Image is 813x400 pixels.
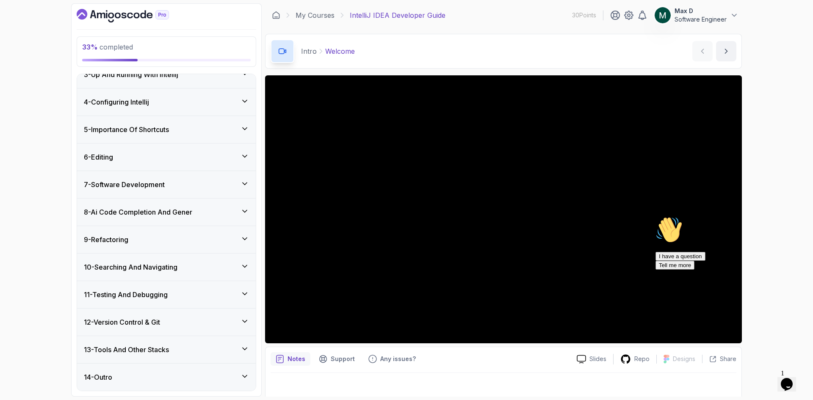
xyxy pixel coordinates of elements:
[84,262,177,272] h3: 10 - Searching And Navigating
[716,41,736,61] button: next content
[655,7,671,23] img: user profile image
[570,355,613,364] a: Slides
[3,48,42,57] button: Tell me more
[77,226,256,253] button: 9-Refactoring
[77,254,256,281] button: 10-Searching And Navigating
[288,355,305,363] p: Notes
[77,336,256,363] button: 13-Tools And Other Stacks
[380,355,416,363] p: Any issues?
[84,69,178,80] h3: 3 - Up And Running With Intellij
[84,372,112,382] h3: 14 - Outro
[84,152,113,162] h3: 6 - Editing
[84,124,169,135] h3: 5 - Importance Of Shortcuts
[572,11,596,19] p: 30 Points
[675,7,727,15] p: Max D
[692,41,713,61] button: previous content
[82,43,133,51] span: completed
[77,9,188,22] a: Dashboard
[675,15,727,24] p: Software Engineer
[272,11,280,19] a: Dashboard
[77,116,256,143] button: 5-Importance Of Shortcuts
[634,355,650,363] p: Repo
[84,97,149,107] h3: 4 - Configuring Intellij
[77,61,256,88] button: 3-Up And Running With Intellij
[271,352,310,366] button: notes button
[3,3,30,30] img: :wave:
[331,355,355,363] p: Support
[77,309,256,336] button: 12-Version Control & Git
[654,7,738,24] button: user profile imageMax DSoftware Engineer
[84,179,165,190] h3: 7 - Software Development
[301,46,317,56] p: Intro
[314,352,360,366] button: Support button
[84,207,192,217] h3: 8 - Ai Code Completion And Gener
[265,75,742,343] iframe: 1 - Hi
[77,171,256,198] button: 7-Software Development
[77,364,256,391] button: 14-Outro
[84,290,168,300] h3: 11 - Testing And Debugging
[77,281,256,308] button: 11-Testing And Debugging
[363,352,421,366] button: Feedback button
[3,3,156,57] div: 👋Hi! How can we help?I have a questionTell me more
[84,317,160,327] h3: 12 - Version Control & Git
[350,10,445,20] p: IntelliJ IDEA Developer Guide
[652,213,805,362] iframe: chat widget
[325,46,355,56] p: Welcome
[84,234,128,245] h3: 9 - Refactoring
[84,345,169,355] h3: 13 - Tools And Other Stacks
[3,25,84,32] span: Hi! How can we help?
[82,43,98,51] span: 33 %
[77,199,256,226] button: 8-Ai Code Completion And Gener
[589,355,606,363] p: Slides
[777,366,805,392] iframe: chat widget
[3,39,53,48] button: I have a question
[77,143,256,171] button: 6-Editing
[614,354,656,364] a: Repo
[77,88,256,116] button: 4-Configuring Intellij
[296,10,335,20] a: My Courses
